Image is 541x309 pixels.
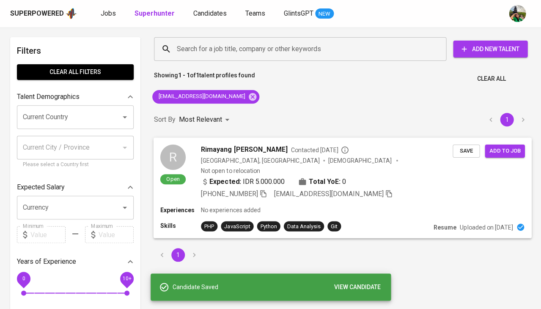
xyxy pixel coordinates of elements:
span: [PHONE_NUMBER] [201,190,258,198]
div: Expected Salary [17,179,134,196]
button: Add to job [485,144,525,157]
p: Talent Demographics [17,92,80,102]
span: 0 [342,176,346,186]
span: VIEW CANDIDATE [334,282,381,293]
div: Years of Experience [17,253,134,270]
a: GlintsGPT NEW [284,8,334,19]
span: Open [163,175,183,182]
button: Open [119,202,131,213]
span: Add to job [489,146,520,156]
button: page 1 [500,113,514,126]
b: Expected: [209,176,241,186]
nav: pagination navigation [483,113,531,126]
button: VIEW CANDIDATE [331,279,384,295]
div: R [160,144,186,170]
img: eva@glints.com [509,5,526,22]
button: Clear All filters [17,64,134,80]
p: Expected Salary [17,182,65,192]
b: 1 [196,72,199,79]
span: [EMAIL_ADDRESS][DOMAIN_NAME] [152,93,250,101]
span: Jobs [101,9,116,17]
div: Superpowered [10,9,64,19]
a: Candidates [193,8,228,19]
div: PHP [204,222,214,230]
a: Superpoweredapp logo [10,7,77,20]
span: Save [457,146,475,156]
span: NEW [315,10,334,18]
div: Git [331,222,338,230]
button: Clear All [473,71,509,87]
p: Years of Experience [17,257,76,267]
p: Please select a Country first [23,161,128,169]
a: Teams [245,8,267,19]
p: Not open to relocation [201,166,260,175]
span: Teams [245,9,265,17]
div: Python [260,222,277,230]
p: Showing of talent profiles found [154,71,255,87]
span: [DEMOGRAPHIC_DATA] [328,156,393,164]
p: Skills [160,221,201,230]
button: Open [119,111,131,123]
nav: pagination navigation [154,248,202,262]
span: Candidates [193,9,227,17]
div: JavaScript [224,222,250,230]
span: Clear All [477,74,505,84]
div: Data Analysis [287,222,321,230]
a: ROpenRimayang [PERSON_NAME]Contacted [DATE][GEOGRAPHIC_DATA], [GEOGRAPHIC_DATA][DEMOGRAPHIC_DATA]... [154,138,531,238]
img: app logo [66,7,77,20]
span: Add New Talent [460,44,521,55]
b: Total YoE: [309,176,341,186]
span: 10+ [122,276,131,282]
div: [GEOGRAPHIC_DATA], [GEOGRAPHIC_DATA] [201,156,320,164]
button: Save [453,144,480,157]
a: Superhunter [135,8,176,19]
div: IDR 5.000.000 [201,176,285,186]
button: page 1 [171,248,185,262]
p: Uploaded on [DATE] [460,223,513,231]
p: Experiences [160,206,201,214]
div: [EMAIL_ADDRESS][DOMAIN_NAME] [152,90,259,104]
span: Clear All filters [24,67,127,77]
a: Jobs [101,8,118,19]
span: [EMAIL_ADDRESS][DOMAIN_NAME] [274,190,384,198]
span: Contacted [DATE] [291,145,349,154]
p: Resume [434,223,456,231]
div: Talent Demographics [17,88,134,105]
div: Most Relevant [179,112,232,128]
b: Superhunter [135,9,175,17]
h6: Filters [17,44,134,57]
b: 1 - 1 [178,72,190,79]
div: Candidate Saved [173,279,384,295]
p: No experiences added [201,206,260,214]
span: GlintsGPT [284,9,313,17]
button: Add New Talent [453,41,527,57]
span: Rimayang [PERSON_NAME] [201,144,288,154]
span: 0 [22,276,25,282]
input: Value [99,226,134,243]
p: Sort By [154,115,176,125]
input: Value [30,226,66,243]
p: Most Relevant [179,115,222,125]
